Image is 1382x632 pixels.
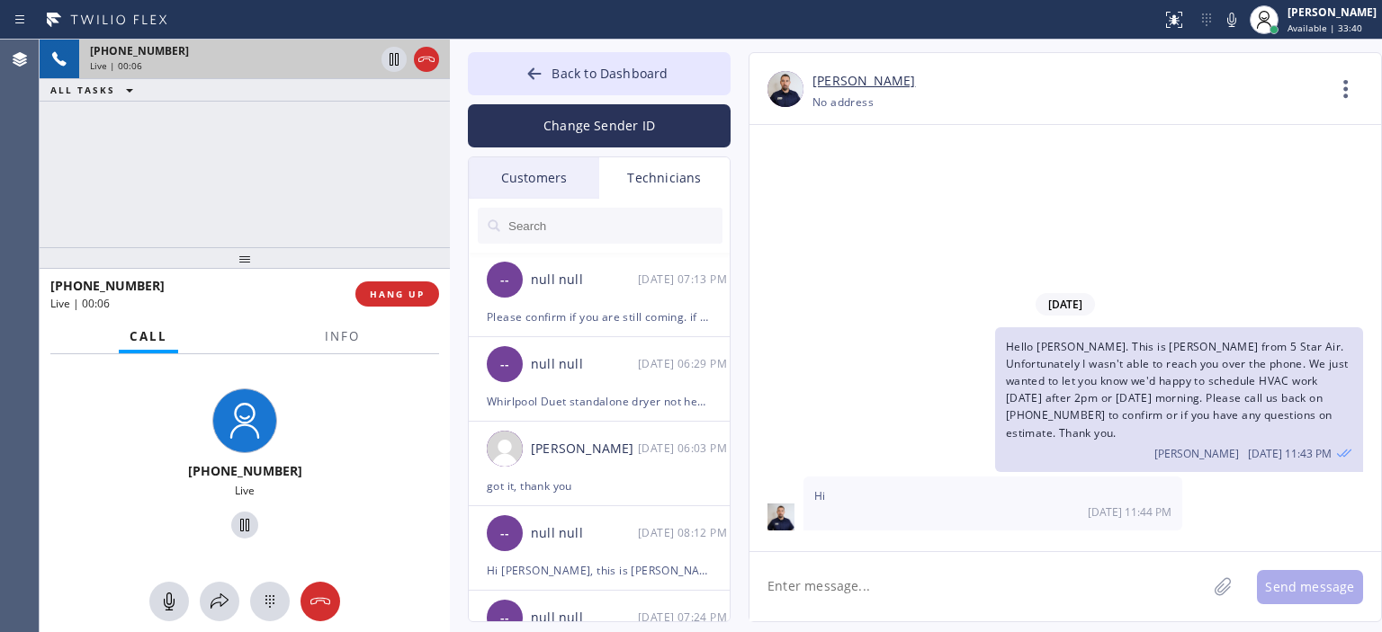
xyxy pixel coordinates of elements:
span: [DATE] 11:44 PM [1088,504,1171,520]
span: Back to Dashboard [552,65,668,82]
span: [DATE] [1036,293,1095,316]
span: HANG UP [370,288,425,300]
span: Live | 00:06 [90,59,142,72]
button: Change Sender ID [468,104,731,147]
span: -- [500,270,509,290]
button: Call [119,319,178,354]
span: Hello [PERSON_NAME]. This is [PERSON_NAME] from 5 Star Air. Unfortunately I wasn't able to reach ... [1006,339,1349,441]
a: [PERSON_NAME] [812,71,915,92]
div: null null [531,523,638,544]
button: Hold Customer [231,512,258,539]
button: Mute [149,582,189,621]
span: Available | 33:40 [1288,22,1362,34]
span: Hi [814,488,826,503]
div: 02/05/2025 9:24 AM [638,607,731,628]
div: 03/17/2025 9:03 AM [638,438,731,458]
div: Hi [PERSON_NAME], this is [PERSON_NAME], can you take a job in [GEOGRAPHIC_DATA][PERSON_NAME] for... [487,560,712,581]
button: Info [314,319,371,354]
div: got it, thank you [487,476,712,496]
span: [PHONE_NUMBER] [90,43,189,58]
img: f597f6f2d2761b158cb1f92807876244.png [767,503,794,530]
div: 03/06/2025 9:12 AM [638,522,731,543]
button: Mute [1219,7,1244,32]
div: Please confirm if you are still coming. if not, when can you go to this job? [URL][DOMAIN_NAME] F... [487,307,712,327]
span: [PHONE_NUMBER] [50,277,165,294]
span: -- [500,608,509,628]
button: Back to Dashboard [468,52,731,95]
div: null null [531,608,638,628]
button: Open directory [200,582,239,621]
div: null null [531,354,638,375]
button: HANG UP [355,281,439,307]
button: Open dialpad [250,582,290,621]
span: Info [325,328,360,344]
span: Live | 00:06 [50,296,110,311]
button: ALL TASKS [40,79,151,101]
span: [PHONE_NUMBER] [188,462,302,479]
div: No address [812,92,874,112]
button: Hang up [301,582,340,621]
span: Call [130,328,167,344]
button: Hang up [414,47,439,72]
span: [PERSON_NAME] [1154,446,1239,461]
div: null null [531,270,638,290]
div: Customers [469,157,599,199]
div: 11/03/2023 7:43 AM [995,327,1363,472]
span: ALL TASKS [50,84,115,96]
button: Hold Customer [381,47,407,72]
div: Whirlpool Duet standalone dryer not heating at least 8 yrs // 11042 [GEOGRAPHIC_DATA], [GEOGRAPHI... [487,391,712,412]
span: -- [500,523,509,544]
button: Send message [1257,570,1363,604]
div: 03/24/2025 9:29 AM [638,353,731,374]
div: 11/03/2023 7:44 AM [803,476,1182,530]
img: f597f6f2d2761b158cb1f92807876244.png [767,71,803,107]
div: 03/24/2025 9:13 AM [638,269,731,289]
span: -- [500,354,509,375]
span: Live [235,483,255,498]
span: [DATE] 11:43 PM [1248,446,1332,461]
div: [PERSON_NAME] [531,439,638,459]
div: Technicians [599,157,730,199]
div: [PERSON_NAME] [1288,4,1377,20]
input: Search [507,208,722,244]
img: user.png [487,431,523,467]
